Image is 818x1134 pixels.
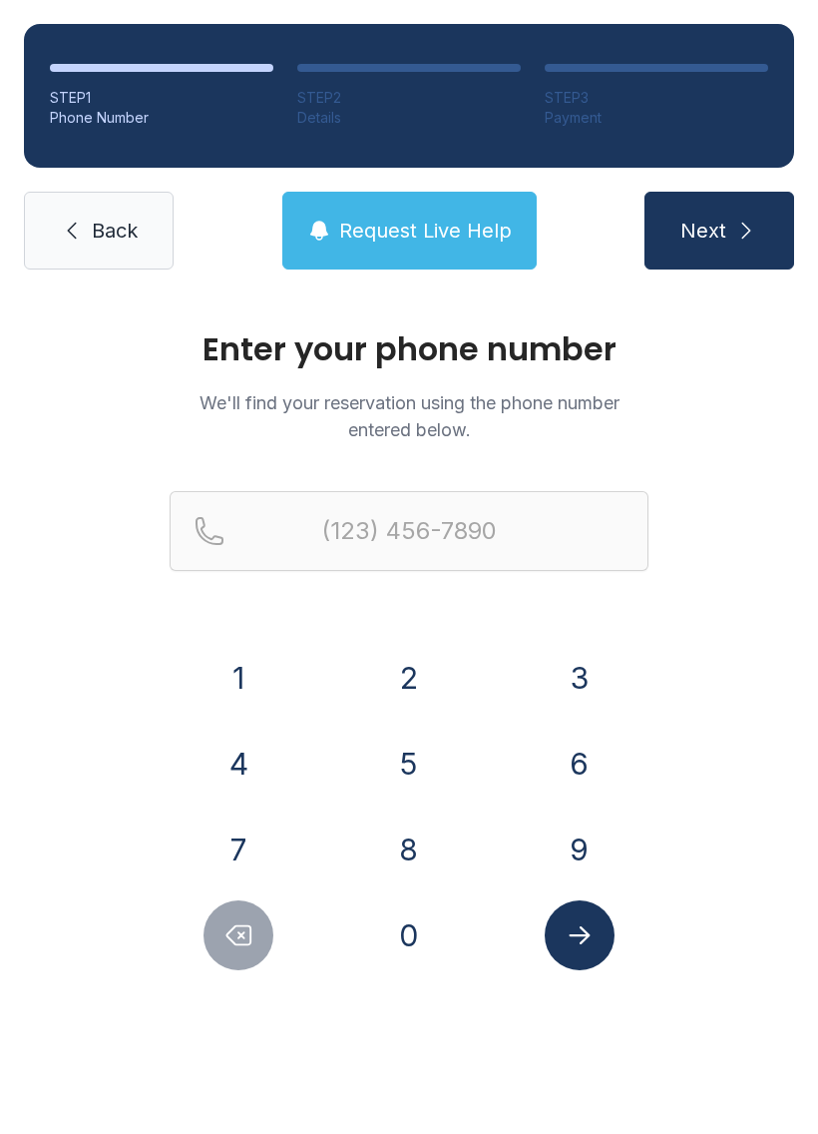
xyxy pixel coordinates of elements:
[297,108,521,128] div: Details
[545,900,614,970] button: Submit lookup form
[204,643,273,713] button: 1
[170,491,648,571] input: Reservation phone number
[50,108,273,128] div: Phone Number
[545,729,614,799] button: 6
[170,389,648,443] p: We'll find your reservation using the phone number entered below.
[374,643,444,713] button: 2
[92,217,138,245] span: Back
[204,815,273,884] button: 7
[545,108,768,128] div: Payment
[374,729,444,799] button: 5
[204,900,273,970] button: Delete number
[339,217,512,245] span: Request Live Help
[297,88,521,108] div: STEP 2
[170,333,648,365] h1: Enter your phone number
[545,643,614,713] button: 3
[374,815,444,884] button: 8
[204,729,273,799] button: 4
[545,815,614,884] button: 9
[545,88,768,108] div: STEP 3
[50,88,273,108] div: STEP 1
[374,900,444,970] button: 0
[680,217,726,245] span: Next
